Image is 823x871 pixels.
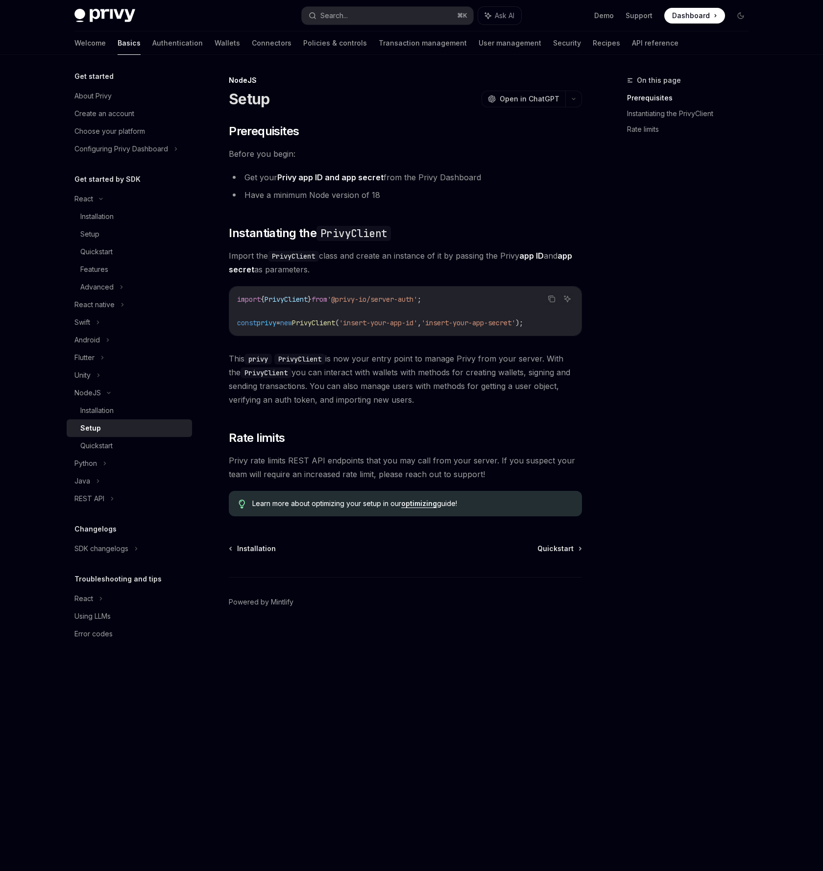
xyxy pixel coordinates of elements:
div: Advanced [80,281,114,293]
code: PrivyClient [241,367,291,378]
span: 'insert-your-app-id' [339,318,417,327]
a: User management [479,31,541,55]
span: ); [515,318,523,327]
div: Quickstart [80,440,113,452]
a: Recipes [593,31,620,55]
span: Open in ChatGPT [500,94,559,104]
button: Copy the contents from the code block [545,292,558,305]
span: PrivyClient [292,318,335,327]
a: API reference [632,31,678,55]
code: PrivyClient [316,226,391,241]
a: optimizing [401,499,437,508]
a: Welcome [74,31,106,55]
span: Rate limits [229,430,285,446]
a: Policies & controls [303,31,367,55]
div: React [74,193,93,205]
div: Features [80,264,108,275]
div: Python [74,458,97,469]
span: privy [257,318,276,327]
span: Ask AI [495,11,514,21]
span: 'insert-your-app-secret' [421,318,515,327]
span: Privy rate limits REST API endpoints that you may call from your server. If you suspect your team... [229,454,582,481]
h5: Troubleshooting and tips [74,573,162,585]
a: Powered by Mintlify [229,597,293,607]
a: Instantiating the PrivyClient [627,106,756,121]
a: Authentication [152,31,203,55]
a: Quickstart [537,544,581,554]
div: Quickstart [80,246,113,258]
div: Installation [80,211,114,222]
div: About Privy [74,90,112,102]
span: '@privy-io/server-auth' [327,295,417,304]
code: PrivyClient [268,251,319,262]
span: ( [335,318,339,327]
div: Search... [320,10,348,22]
span: Quickstart [537,544,574,554]
div: Swift [74,316,90,328]
div: Create an account [74,108,134,120]
code: privy [244,354,272,364]
a: Dashboard [664,8,725,24]
span: On this page [637,74,681,86]
button: Open in ChatGPT [482,91,565,107]
a: Security [553,31,581,55]
a: Features [67,261,192,278]
div: REST API [74,493,104,505]
span: { [261,295,265,304]
div: Installation [80,405,114,416]
span: , [417,318,421,327]
a: Quickstart [67,437,192,455]
span: new [280,318,292,327]
a: Connectors [252,31,291,55]
a: Error codes [67,625,192,643]
button: Search...⌘K [302,7,473,24]
span: Import the class and create an instance of it by passing the Privy and as parameters. [229,249,582,276]
a: Basics [118,31,141,55]
span: Dashboard [672,11,710,21]
span: PrivyClient [265,295,308,304]
h5: Get started [74,71,114,82]
a: About Privy [67,87,192,105]
span: Prerequisites [229,123,299,139]
div: React native [74,299,115,311]
div: React [74,593,93,605]
a: Installation [67,402,192,419]
span: } [308,295,312,304]
h5: Changelogs [74,523,117,535]
div: Configuring Privy Dashboard [74,143,168,155]
div: Setup [80,422,101,434]
span: Before you begin: [229,147,582,161]
a: Privy app ID and app secret [277,172,384,183]
a: Setup [67,419,192,437]
div: Unity [74,369,91,381]
div: NodeJS [229,75,582,85]
a: Rate limits [627,121,756,137]
div: Choose your platform [74,125,145,137]
img: dark logo [74,9,135,23]
div: Android [74,334,100,346]
a: Quickstart [67,243,192,261]
a: Choose your platform [67,122,192,140]
div: NodeJS [74,387,101,399]
code: PrivyClient [274,354,325,364]
span: Learn more about optimizing your setup in our guide! [252,499,572,508]
span: This is now your entry point to manage Privy from your server. With the you can interact with wal... [229,352,582,407]
a: Installation [67,208,192,225]
span: = [276,318,280,327]
a: Demo [594,11,614,21]
h1: Setup [229,90,269,108]
a: Wallets [215,31,240,55]
li: Have a minimum Node version of 18 [229,188,582,202]
span: ; [417,295,421,304]
span: Installation [237,544,276,554]
span: import [237,295,261,304]
svg: Tip [239,500,245,508]
strong: app ID [519,251,544,261]
div: Using LLMs [74,610,111,622]
div: Flutter [74,352,95,363]
div: Setup [80,228,99,240]
span: ⌘ K [457,12,467,20]
h5: Get started by SDK [74,173,141,185]
div: Error codes [74,628,113,640]
div: Java [74,475,90,487]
